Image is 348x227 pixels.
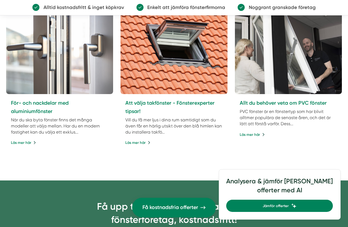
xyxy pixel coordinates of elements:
p: Vill du få mer ljus i dina rum samtidigt som du även får en härlig utsikt över den blå himlen kan... [125,117,223,135]
a: Läs mer här [125,140,150,145]
a: För- och nackdelar med aluminiumfönster [11,100,69,114]
a: Att välja takfönster - Fönsterexperter tipsar! [125,100,215,114]
img: aluminiumfönster [6,4,113,94]
a: Läs mer här [240,132,265,137]
p: Noggrant granskade företag [245,4,315,11]
p: När du ska byta fönster finns det många modeller att välja mellan. Har du en modern fastighet kan... [11,117,108,135]
img: PVC fönster [235,4,342,94]
span: Få kostnadsfria offerter [142,203,198,212]
a: Läs mer här [11,140,36,145]
p: Alltid kostnadsfritt & inget köpkrav [40,4,124,11]
img: takfönster [121,4,227,94]
h4: Analysera & jämför [PERSON_NAME] offerter med AI [226,177,333,200]
a: Få kostnadsfria offerter [132,198,216,217]
a: Allt du behöver veta om PVC fönster [240,100,327,106]
span: Jämför offerter [263,203,289,209]
p: Enkelt att jämföra fönsterfirmorna [144,4,225,11]
a: Jämför offerter [226,200,333,212]
p: PVC fönster är en fönstertyp som har blivit alltmer populära de senaste åren, och det är lätt att... [240,109,337,127]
